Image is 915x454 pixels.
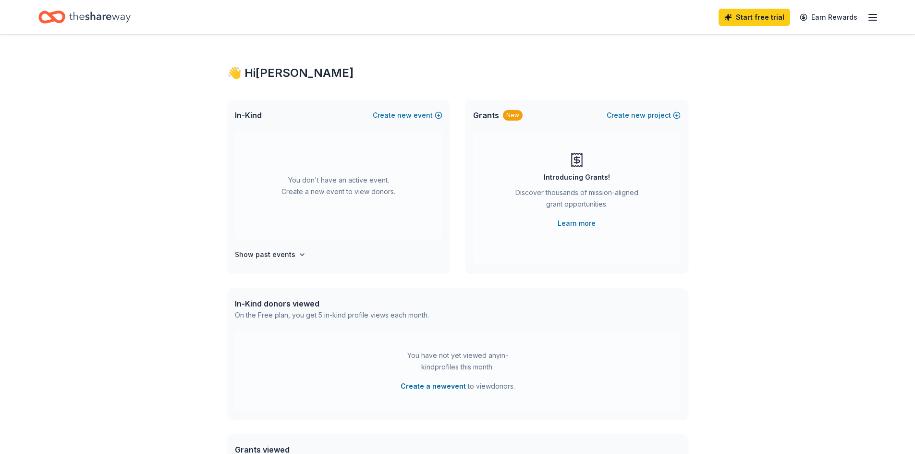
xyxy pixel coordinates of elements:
[719,9,790,26] a: Start free trial
[607,110,681,121] button: Createnewproject
[512,187,642,214] div: Discover thousands of mission-aligned grant opportunities.
[558,218,596,229] a: Learn more
[235,249,306,260] button: Show past events
[235,249,295,260] h4: Show past events
[235,298,429,309] div: In-Kind donors viewed
[373,110,442,121] button: Createnewevent
[794,9,863,26] a: Earn Rewards
[235,131,442,241] div: You don't have an active event. Create a new event to view donors.
[544,172,610,183] div: Introducing Grants!
[398,350,518,373] div: You have not yet viewed any in-kind profiles this month.
[397,110,412,121] span: new
[401,380,515,392] span: to view donors .
[235,110,262,121] span: In-Kind
[38,6,131,28] a: Home
[235,309,429,321] div: On the Free plan, you get 5 in-kind profile views each month.
[473,110,499,121] span: Grants
[401,380,466,392] button: Create a newevent
[631,110,646,121] span: new
[503,110,523,121] div: New
[227,65,688,81] div: 👋 Hi [PERSON_NAME]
